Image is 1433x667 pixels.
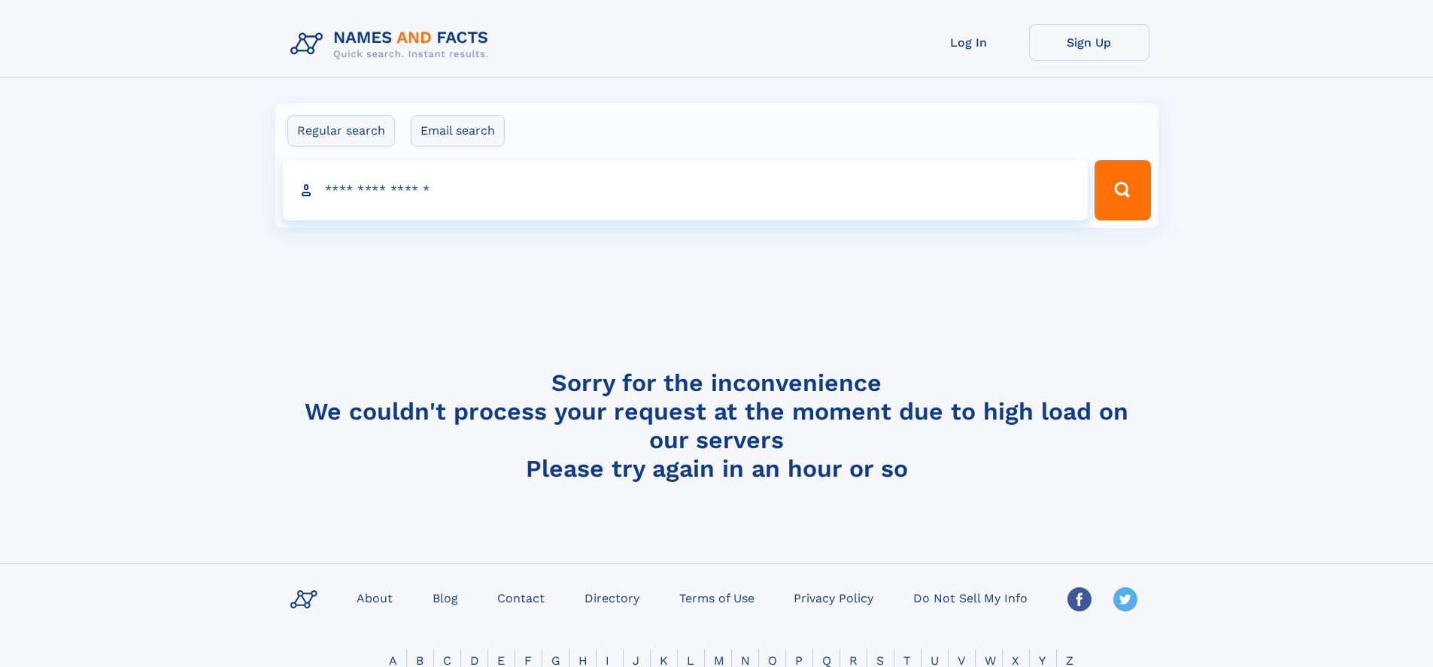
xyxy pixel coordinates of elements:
a: Do Not Sell My Info [907,587,1034,608]
a: About [351,587,399,608]
a: Contact [491,587,551,608]
img: Facebook [1067,587,1091,611]
label: Email search [411,115,505,147]
a: Directory [578,587,645,608]
button: Search Button [1094,160,1150,220]
a: Blog [427,587,464,608]
h4: Sorry for the inconvenience We couldn't process your request at the moment due to high load on ou... [284,368,1149,483]
a: Log In [909,24,1029,61]
img: Logo Names and Facts [284,24,501,65]
label: Regular search [287,115,395,147]
input: search input [283,160,1088,220]
a: Terms of Use [673,587,761,608]
img: Twitter [1113,587,1137,611]
a: Privacy Policy [788,587,879,608]
a: Sign Up [1029,24,1149,61]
